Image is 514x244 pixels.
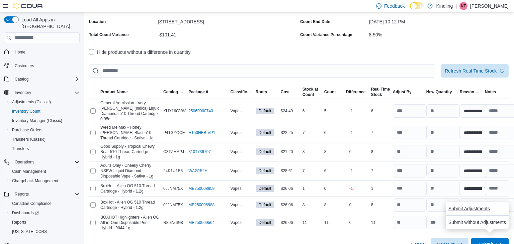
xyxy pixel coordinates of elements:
[12,75,31,83] button: Catalog
[187,88,229,96] button: Package #
[12,201,52,206] span: Canadian Compliance
[1,61,82,71] button: Customers
[349,202,352,208] p: 0
[7,97,82,107] button: Adjustments (Classic)
[12,118,62,123] span: Inventory Manager (Classic)
[323,88,345,96] button: Count
[301,129,323,137] div: 7
[15,63,34,69] span: Customers
[13,3,44,9] img: Cova
[12,210,39,216] span: Dashboards
[1,190,82,199] button: Reports
[370,107,392,115] div: 6
[1,157,82,167] button: Operations
[9,135,80,143] span: Transfers (Classic)
[163,130,185,135] span: P41GYQCE
[301,219,323,227] div: 11
[7,176,82,186] button: Chargeback Management
[461,2,466,10] span: KT
[370,219,392,227] div: 11
[229,88,254,96] button: Classification
[12,146,29,151] span: Transfers
[349,108,353,114] p: -1
[301,167,323,175] div: 7
[231,89,253,95] span: Classification
[279,129,301,137] div: $22.25
[19,16,80,30] span: Load All Apps in [GEOGRAPHIC_DATA]
[323,148,345,156] div: 8
[163,220,183,225] span: R80ZZ6N8
[455,2,457,10] p: |
[12,75,80,83] span: Catalog
[349,186,353,191] p: -1
[100,200,161,210] span: BoxHot - Alien OG 510 Thread Cartridge - Hybrid - 1.2g
[446,216,509,229] button: Submit without Adjustments
[301,107,323,115] div: 6
[163,168,183,173] span: 24K1U1E3
[371,92,390,97] div: Stock
[7,125,82,135] button: Purchase Orders
[345,88,370,96] button: Difference
[9,218,29,226] a: Reports
[9,228,80,236] span: Washington CCRS
[279,219,301,227] div: $26.06
[259,130,271,136] span: Default
[89,48,190,56] label: Hide products without a difference in quantity
[15,49,25,55] span: Home
[9,167,49,175] a: Cash Management
[370,201,392,209] div: 8
[349,149,352,154] p: 0
[349,168,353,173] p: -1
[323,201,345,209] div: 8
[12,220,26,225] span: Reports
[370,129,392,137] div: 7
[9,218,80,226] span: Reports
[369,16,509,24] div: [DATE] 10:12 PM
[9,107,80,115] span: Inventory Count
[446,202,493,215] button: Submit Adjustments
[12,62,37,70] a: Customers
[279,88,301,96] button: Cost
[393,89,412,95] span: Adjust By
[12,89,80,97] span: Inventory
[259,168,271,174] span: Default
[7,199,82,208] button: Canadian Compliance
[7,208,82,218] a: Dashboards
[370,167,392,175] div: 7
[448,205,490,212] span: Submit Adjustments
[426,89,452,95] div: New Quantity
[346,89,366,95] div: Difference
[12,99,51,105] span: Adjustments (Classic)
[256,129,274,136] span: Default
[9,209,80,217] span: Dashboards
[301,85,323,99] button: Stock atCount
[229,129,254,137] div: Vapes
[12,169,46,174] span: Cash Management
[12,190,80,198] span: Reports
[188,168,207,173] a: WAG152H
[158,16,297,24] div: [STREET_ADDRESS]
[12,48,80,56] span: Home
[371,87,390,97] span: Real Time Stock
[100,89,127,95] span: Product Name
[15,77,28,82] span: Catalog
[12,62,80,70] span: Customers
[323,167,345,175] div: 6
[259,202,271,208] span: Default
[9,200,80,208] span: Canadian Compliance
[256,185,274,192] span: Default
[303,87,318,92] div: Stock at
[279,107,301,115] div: $24.49
[89,19,106,24] label: Location
[259,149,271,155] span: Default
[259,186,271,192] span: Default
[254,88,279,96] button: Room
[188,220,215,225] a: ME250009564
[9,126,45,134] a: Purchase Orders
[256,89,267,95] span: Room
[460,89,482,95] span: Reason Code
[7,144,82,153] button: Transfers
[259,220,271,226] span: Default
[12,229,47,234] span: [US_STATE] CCRS
[15,192,29,197] span: Reports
